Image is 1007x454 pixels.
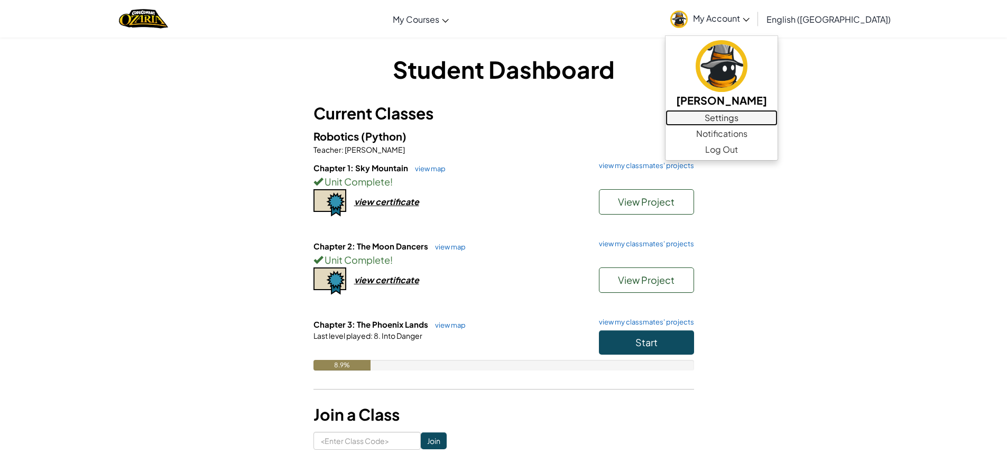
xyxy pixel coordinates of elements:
[344,145,405,154] span: [PERSON_NAME]
[313,196,419,207] a: view certificate
[665,2,755,35] a: My Account
[313,331,371,340] span: Last level played
[676,92,767,108] h5: [PERSON_NAME]
[313,53,694,86] h1: Student Dashboard
[599,330,694,355] button: Start
[390,254,393,266] span: !
[390,175,393,188] span: !
[313,360,371,370] div: 8.9%
[313,163,410,173] span: Chapter 1: Sky Mountain
[670,11,688,28] img: avatar
[119,8,168,30] a: Ozaria by CodeCombat logo
[696,40,747,92] img: avatar
[666,110,778,126] a: Settings
[313,241,430,251] span: Chapter 2: The Moon Dancers
[313,432,421,450] input: <Enter Class Code>
[313,101,694,125] h3: Current Classes
[393,14,439,25] span: My Courses
[666,126,778,142] a: Notifications
[594,240,694,247] a: view my classmates' projects
[323,175,390,188] span: Unit Complete
[594,162,694,169] a: view my classmates' projects
[410,164,446,173] a: view map
[381,331,422,340] span: Into Danger
[313,189,346,217] img: certificate-icon.png
[313,267,346,295] img: certificate-icon.png
[599,189,694,215] button: View Project
[421,432,447,449] input: Join
[323,254,390,266] span: Unit Complete
[618,274,675,286] span: View Project
[666,39,778,110] a: [PERSON_NAME]
[387,5,454,33] a: My Courses
[354,274,419,285] div: view certificate
[119,8,168,30] img: Home
[313,403,694,427] h3: Join a Class
[693,13,750,24] span: My Account
[618,196,675,208] span: View Project
[341,145,344,154] span: :
[361,129,407,143] span: (Python)
[313,274,419,285] a: view certificate
[594,319,694,326] a: view my classmates' projects
[313,145,341,154] span: Teacher
[371,331,373,340] span: :
[430,243,466,251] a: view map
[599,267,694,293] button: View Project
[696,127,747,140] span: Notifications
[373,331,381,340] span: 8.
[430,321,466,329] a: view map
[766,14,891,25] span: English ([GEOGRAPHIC_DATA])
[635,336,658,348] span: Start
[313,319,430,329] span: Chapter 3: The Phoenix Lands
[761,5,896,33] a: English ([GEOGRAPHIC_DATA])
[354,196,419,207] div: view certificate
[313,129,361,143] span: Robotics
[666,142,778,157] a: Log Out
